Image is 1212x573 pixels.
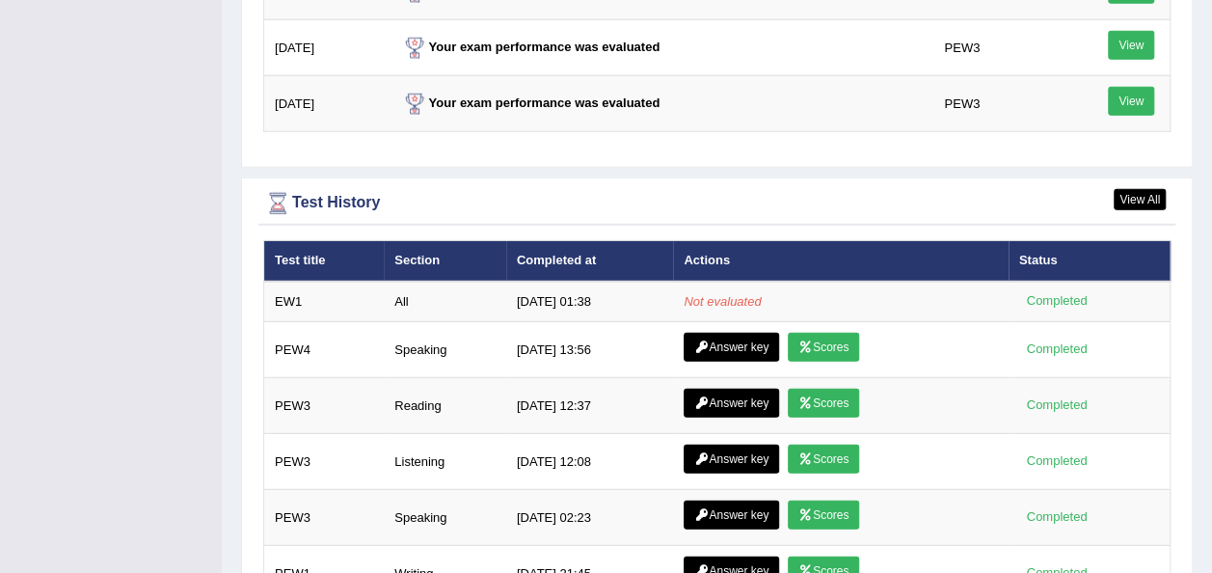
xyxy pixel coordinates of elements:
td: PEW4 [264,322,385,378]
div: Completed [1019,396,1094,416]
a: Answer key [684,445,779,474]
a: View [1108,87,1154,116]
td: [DATE] [264,76,390,132]
td: Speaking [384,322,506,378]
div: Completed [1019,507,1094,528]
div: Completed [1019,451,1094,472]
td: Reading [384,378,506,434]
td: [DATE] [264,20,390,76]
a: Answer key [684,333,779,362]
td: [DATE] 12:37 [506,378,673,434]
a: View All [1114,189,1166,210]
td: [DATE] 02:23 [506,490,673,546]
td: PEW3 [264,434,385,490]
td: All [384,282,506,322]
em: Not evaluated [684,294,761,309]
th: Section [384,241,506,282]
td: PEW3 [933,20,1054,76]
div: Completed [1019,291,1094,312]
a: Answer key [684,389,779,418]
td: EW1 [264,282,385,322]
td: PEW3 [264,490,385,546]
th: Status [1009,241,1171,282]
th: Completed at [506,241,673,282]
td: [DATE] 12:08 [506,434,673,490]
td: [DATE] 13:56 [506,322,673,378]
th: Actions [673,241,1008,282]
strong: Your exam performance was evaluated [400,40,660,54]
a: Scores [788,445,859,474]
td: PEW3 [933,76,1054,132]
td: Speaking [384,490,506,546]
td: [DATE] 01:38 [506,282,673,322]
div: Test History [263,189,1171,218]
a: Answer key [684,501,779,530]
a: View [1108,31,1154,60]
div: Completed [1019,340,1094,360]
a: Scores [788,389,859,418]
td: Listening [384,434,506,490]
a: Scores [788,333,859,362]
th: Test title [264,241,385,282]
a: Scores [788,501,859,530]
td: PEW3 [264,378,385,434]
strong: Your exam performance was evaluated [400,95,660,110]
